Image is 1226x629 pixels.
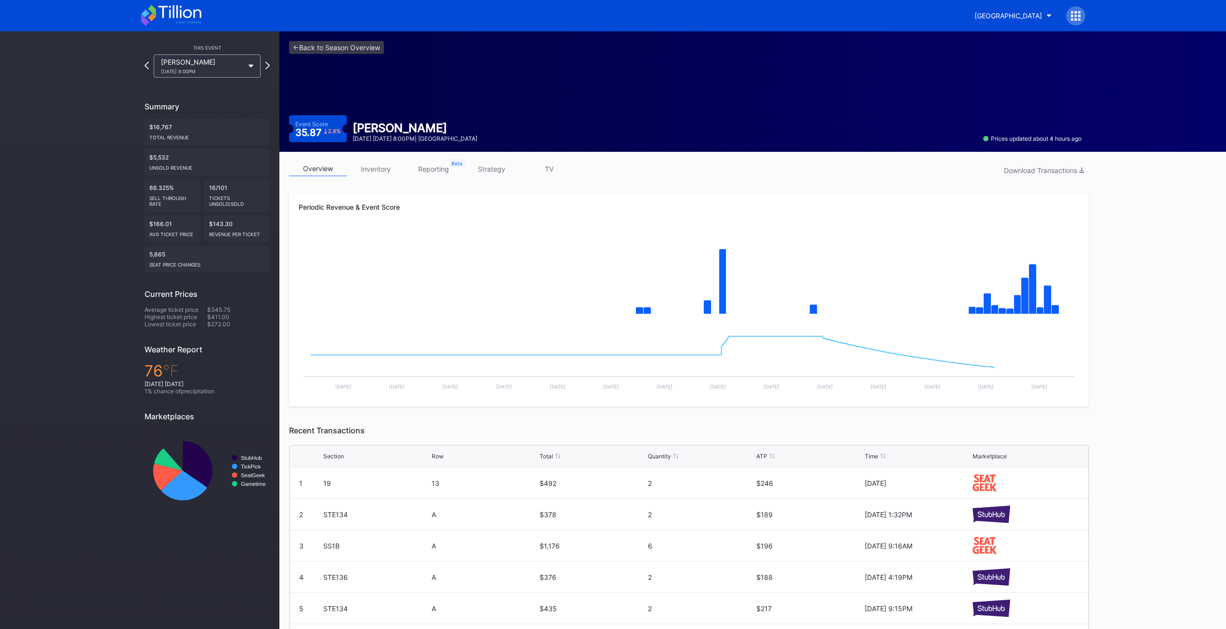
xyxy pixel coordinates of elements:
div: seat price changes [149,258,265,268]
div: STE134 [323,604,429,613]
div: [DATE] 1:32PM [865,510,971,519]
div: $196 [756,542,862,550]
div: 76 [145,361,270,380]
div: Average ticket price [145,306,207,313]
div: 35.87 [295,128,341,137]
text: [DATE] [978,384,994,389]
text: [DATE] [442,384,458,389]
div: [DATE] [DATE] [145,380,270,388]
div: Total Revenue [149,131,265,140]
div: [PERSON_NAME] [161,58,244,74]
button: Download Transactions [999,164,1089,177]
div: $16,767 [145,119,270,145]
div: Periodic Revenue & Event Score [299,203,1079,211]
img: stubHub.svg [973,600,1010,616]
div: Quantity [648,453,671,460]
div: [DATE] 8:00PM [161,68,244,74]
div: [DATE] 9:15PM [865,604,971,613]
div: Download Transactions [1004,166,1084,174]
div: 4 [299,573,303,581]
text: [DATE] [550,384,566,389]
img: stubHub.svg [973,568,1010,585]
div: $246 [756,479,862,487]
div: STE136 [323,573,429,581]
text: [DATE] [870,384,886,389]
div: 1 % chance of precipitation [145,388,270,395]
a: <-Back to Season Overview [289,41,384,54]
div: A [432,510,538,519]
div: 86.325% [145,179,200,212]
div: $378 [540,510,646,519]
div: 1 [299,479,303,487]
div: Time [865,453,878,460]
div: $492 [540,479,646,487]
div: Sell Through Rate [149,191,196,207]
div: $217 [756,604,862,613]
a: strategy [462,161,520,176]
div: [GEOGRAPHIC_DATA] [975,12,1042,20]
div: Event Score [295,120,328,128]
div: $189 [756,510,862,519]
text: [DATE] [710,384,726,389]
div: 2 [648,604,754,613]
div: [DATE] 9:16AM [865,542,971,550]
text: [DATE] [924,384,940,389]
div: $188 [756,573,862,581]
div: 16/101 [204,179,270,212]
div: 2.8 % [328,129,341,134]
div: $166.01 [145,215,200,242]
div: 2 [648,573,754,581]
div: $5,532 [145,149,270,175]
div: Highest ticket price [145,313,207,321]
text: [DATE] [496,384,512,389]
div: A [432,573,538,581]
text: [DATE] [817,384,833,389]
div: Section [323,453,344,460]
div: STE134 [323,510,429,519]
text: Gametime [241,481,266,487]
div: [DATE] [865,479,971,487]
div: $376 [540,573,646,581]
a: TV [520,161,578,176]
div: 5 [299,604,303,613]
div: Weather Report [145,345,270,354]
img: seatGeek.svg [973,474,996,491]
div: [DATE] [DATE] 8:00PM | [GEOGRAPHIC_DATA] [353,135,477,142]
a: reporting [405,161,462,176]
div: $1,176 [540,542,646,550]
div: 2 [299,510,303,519]
div: Lowest ticket price [145,321,207,328]
div: ATP [756,453,767,460]
div: Current Prices [145,289,270,299]
a: inventory [347,161,405,176]
div: $272.00 [207,321,270,328]
div: Recent Transactions [289,426,1089,435]
div: 2 [648,479,754,487]
text: [DATE] [335,384,351,389]
text: StubHub [241,455,262,461]
svg: Chart title [299,324,1079,397]
div: Revenue per ticket [209,228,265,237]
div: A [432,542,538,550]
text: [DATE] [764,384,779,389]
div: [PERSON_NAME] [353,121,477,135]
button: [GEOGRAPHIC_DATA] [967,7,1059,25]
div: 6 [648,542,754,550]
div: This Event [145,45,270,51]
div: $411.00 [207,313,270,321]
div: [DATE] 4:19PM [865,573,971,581]
div: $345.75 [207,306,270,313]
div: $143.30 [204,215,270,242]
a: overview [289,161,347,176]
div: Summary [145,102,270,111]
div: Tickets Unsold/Sold [209,191,265,207]
div: SS1B [323,542,429,550]
div: 5,665 [145,246,270,272]
div: Marketplaces [145,412,270,421]
text: SeatGeek [241,472,265,478]
div: Marketplace [973,453,1007,460]
text: [DATE] [603,384,619,389]
text: [DATE] [1031,384,1047,389]
span: ℉ [163,361,179,380]
div: Row [432,453,444,460]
